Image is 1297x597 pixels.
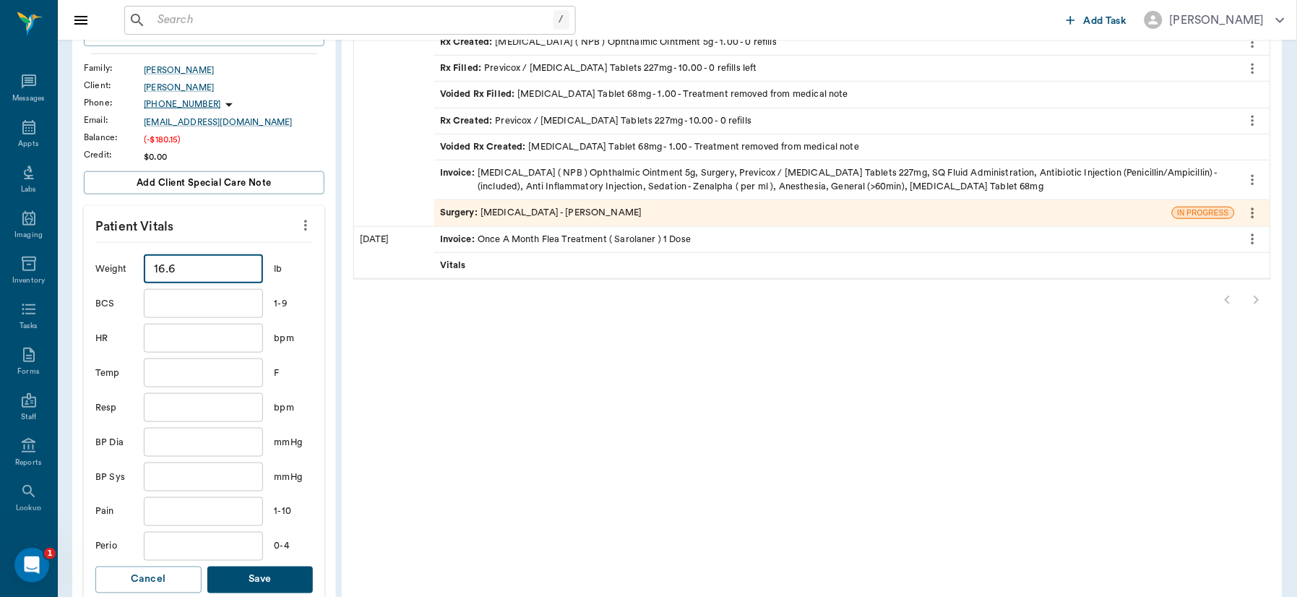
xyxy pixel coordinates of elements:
button: Add client Special Care Note [84,171,324,194]
button: Close drawer [66,6,95,35]
div: Family : [84,61,144,74]
div: Email : [84,113,144,126]
span: 1 [44,548,56,559]
div: mmHg [275,471,313,484]
div: Inventory [12,275,45,286]
a: [EMAIL_ADDRESS][DOMAIN_NAME] [144,116,324,129]
div: BP Dia [95,436,132,450]
span: Rx Filled : [440,61,485,75]
button: more [1241,227,1264,252]
div: bpm [275,332,313,345]
div: BP Sys [95,471,132,484]
div: Credit : [84,148,144,161]
button: more [1241,56,1264,81]
div: 1-10 [275,505,313,519]
div: $0.00 [144,150,324,163]
div: BCS [95,297,132,311]
a: [PERSON_NAME] [144,64,324,77]
span: Surgery : [440,206,481,220]
div: (-$180.15) [144,133,324,146]
div: mmHg [275,436,313,450]
div: [PERSON_NAME] [1170,12,1264,29]
span: IN PROGRESS [1173,207,1234,218]
div: Imaging [14,230,43,241]
div: [MEDICAL_DATA] Tablet 68mg - 1.00 - Treatment removed from medical note [440,140,859,154]
div: Forms [17,366,39,377]
button: more [1241,201,1264,226]
p: Patient Vitals [84,206,324,242]
span: Voided Rx Created : [440,140,529,154]
div: Messages [12,93,46,104]
div: [DATE] [354,227,434,278]
button: Add Task [1061,7,1133,33]
div: 1-9 [275,297,313,311]
p: [PHONE_NUMBER] [144,98,220,111]
button: more [1241,168,1264,192]
div: [MEDICAL_DATA] ( NPB ) Ophthalmic Ointment 5g - 1.00 - 0 refills [440,35,777,49]
div: lb [275,262,313,276]
div: Tasks [20,321,38,332]
div: Temp [95,366,132,380]
span: Voided Rx Filled : [440,87,518,101]
div: / [553,10,569,30]
iframe: Intercom live chat [14,548,49,583]
span: Invoice : [440,233,478,246]
button: more [294,213,317,238]
span: Add client Special Care Note [137,175,272,191]
div: Balance : [84,131,144,144]
span: Rx Created : [440,35,496,49]
div: Phone : [84,96,144,109]
span: Invoice : [440,166,478,194]
div: F [275,366,313,380]
button: more [1241,108,1264,133]
input: Search [152,10,553,30]
div: [MEDICAL_DATA] ( NPB ) Ophthalmic Ointment 5g, Surgery, Previcox / [MEDICAL_DATA] Tablets 227mg, ... [440,166,1229,194]
button: more [1241,30,1264,55]
div: Client : [84,79,144,92]
a: [PERSON_NAME] [144,81,324,94]
button: [PERSON_NAME] [1133,7,1296,33]
span: Rx Created : [440,114,496,128]
div: [MEDICAL_DATA] Tablet 68mg - 1.00 - Treatment removed from medical note [440,87,848,101]
div: HR [95,332,132,345]
span: Vitals [440,259,469,272]
button: Save [207,567,314,593]
div: 0-4 [275,540,313,554]
div: Reports [15,458,42,468]
div: [MEDICAL_DATA] - [PERSON_NAME] [440,206,642,220]
div: Resp [95,401,132,415]
div: Perio [95,540,132,554]
div: Once A Month Flea Treatment ( Sarolaner ) 1 Dose [440,233,691,246]
div: Weight [95,262,132,276]
div: Previcox / [MEDICAL_DATA] Tablets 227mg - 10.00 - 0 refills left [440,61,757,75]
div: Pain [95,505,132,519]
div: Lookup [16,503,41,514]
div: Appts [18,139,38,150]
div: Labs [21,184,36,195]
div: Previcox / [MEDICAL_DATA] Tablets 227mg - 10.00 - 0 refills [440,114,752,128]
button: Cancel [95,567,202,593]
div: Staff [21,412,36,423]
div: bpm [275,401,313,415]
